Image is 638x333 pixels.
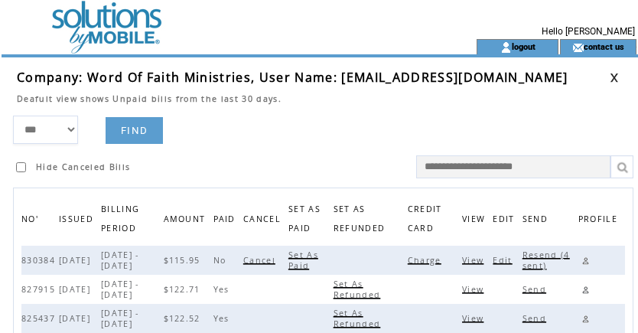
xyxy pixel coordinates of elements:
[408,255,445,264] a: Charge
[59,255,94,266] span: [DATE]
[522,250,570,269] a: Resend (4 sent)
[101,204,140,232] a: BILLING PERIOD
[522,250,570,271] span: Click to send this bill to cutomer's email, the number is indicated how many times it already sent
[243,255,279,264] a: Cancel
[493,210,518,232] span: EDIT
[462,313,487,322] a: View
[578,282,593,297] a: Edit profile
[243,210,285,232] span: CANCEL
[213,313,233,324] span: Yes
[584,41,624,51] a: contact us
[36,162,130,172] span: Hide Canceled Bills
[164,255,204,266] span: $115.95
[522,284,550,295] span: Click to send this bill to cutomer's email
[288,250,318,271] span: Click to set this bill as paid
[213,214,239,223] a: PAID
[213,210,239,232] span: PAID
[578,312,593,326] a: Edit profile
[164,214,210,223] a: AMOUNT
[512,41,535,51] a: logout
[106,117,163,144] a: FIND
[408,200,442,241] span: CREDIT CARD
[288,250,318,269] a: Set As Paid
[542,26,635,37] span: Hello [PERSON_NAME]
[21,284,59,295] span: 827915
[408,255,445,266] span: Click to charge this bill
[59,284,94,295] span: [DATE]
[164,284,204,295] span: $122.71
[164,210,210,232] span: AMOUNT
[522,313,550,322] a: Send
[334,279,385,299] a: Set As Refunded
[59,313,94,324] span: [DATE]
[493,255,516,266] span: Click to edit this bill
[462,255,487,264] a: View
[462,255,487,266] span: Click to view this bill
[334,200,389,241] span: SET AS REFUNDED
[522,284,550,293] a: Send
[59,210,97,232] span: ISSUED
[101,308,139,329] span: [DATE] - [DATE]
[462,210,489,232] span: VIEW
[578,253,593,268] a: Edit profile
[500,41,512,54] img: account_icon.gif
[101,279,139,300] span: [DATE] - [DATE]
[21,210,42,232] span: NO'
[334,279,385,300] span: Click to set this bill as refunded
[334,308,385,329] span: Click to set this bill as refunded
[522,313,550,324] span: Click to send this bill to cutomer's email
[334,308,385,328] a: Set As Refunded
[578,210,621,232] span: PROFILE
[522,210,552,232] span: Send the bill to the customer's email
[17,69,568,86] span: Company: Word Of Faith Ministries, User Name: [EMAIL_ADDRESS][DOMAIN_NAME]
[101,250,139,271] span: [DATE] - [DATE]
[21,313,59,324] span: 825437
[243,255,279,266] span: Click to cancel this bill
[462,284,487,295] span: Click to view this bill
[462,284,487,293] a: View
[21,255,59,266] span: 830384
[213,284,233,295] span: Yes
[493,255,516,264] a: Edit
[288,200,321,241] span: SET AS PAID
[572,41,584,54] img: contact_us_icon.gif
[21,214,42,223] a: NO'
[101,200,140,241] span: BILLING PERIOD
[17,93,282,104] span: Deafult view shows Unpaid bills from the last 30 days.
[213,255,230,266] span: No
[164,313,204,324] span: $122.52
[59,214,97,223] a: ISSUED
[462,313,487,324] span: Click to view this bill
